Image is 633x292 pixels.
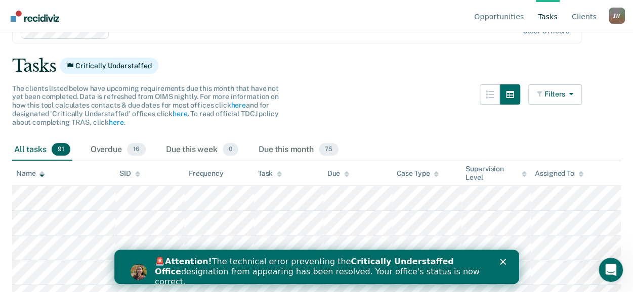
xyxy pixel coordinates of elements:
div: All tasks91 [12,139,72,161]
iframe: Intercom live chat [599,258,623,282]
span: 0 [223,143,238,156]
div: Overdue16 [89,139,148,161]
button: Filters [528,84,582,105]
img: Recidiviz [11,11,59,22]
div: Tasks [12,56,621,76]
div: Close [386,9,396,15]
div: Due this month75 [257,139,341,161]
div: 🚨 The technical error preventing the designation from appearing has been resolved. Your office's ... [40,7,372,37]
button: Profile dropdown button [609,8,625,24]
span: 16 [127,143,146,156]
span: 75 [319,143,339,156]
div: Frequency [189,169,224,178]
div: SID [119,169,140,178]
b: Critically Understaffed Office [40,7,340,27]
div: Name [16,169,45,178]
div: Assigned To [535,169,583,178]
b: Attention! [51,7,98,17]
iframe: Intercom live chat banner [114,250,519,284]
span: The clients listed below have upcoming requirements due this month that have not yet been complet... [12,84,279,126]
span: 91 [52,143,70,156]
div: Task [258,169,282,178]
a: here [231,101,245,109]
a: here [173,110,187,118]
div: Supervision Level [466,165,527,182]
span: Critically Understaffed [60,58,158,74]
a: here [109,118,123,126]
div: Case Type [396,169,439,178]
div: Due this week0 [164,139,240,161]
div: Due [327,169,350,178]
div: J W [609,8,625,24]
